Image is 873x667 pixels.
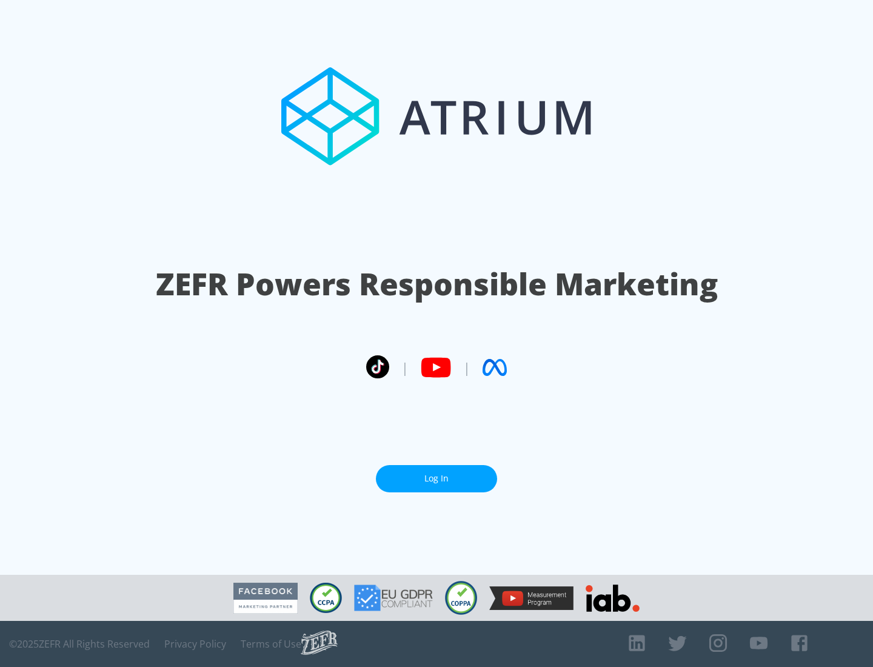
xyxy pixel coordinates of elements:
img: Facebook Marketing Partner [233,583,298,614]
img: IAB [586,585,640,612]
span: | [401,358,409,377]
a: Terms of Use [241,638,301,650]
h1: ZEFR Powers Responsible Marketing [156,263,718,305]
a: Log In [376,465,497,492]
img: COPPA Compliant [445,581,477,615]
img: GDPR Compliant [354,585,433,611]
img: YouTube Measurement Program [489,586,574,610]
img: CCPA Compliant [310,583,342,613]
a: Privacy Policy [164,638,226,650]
span: | [463,358,470,377]
span: © 2025 ZEFR All Rights Reserved [9,638,150,650]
